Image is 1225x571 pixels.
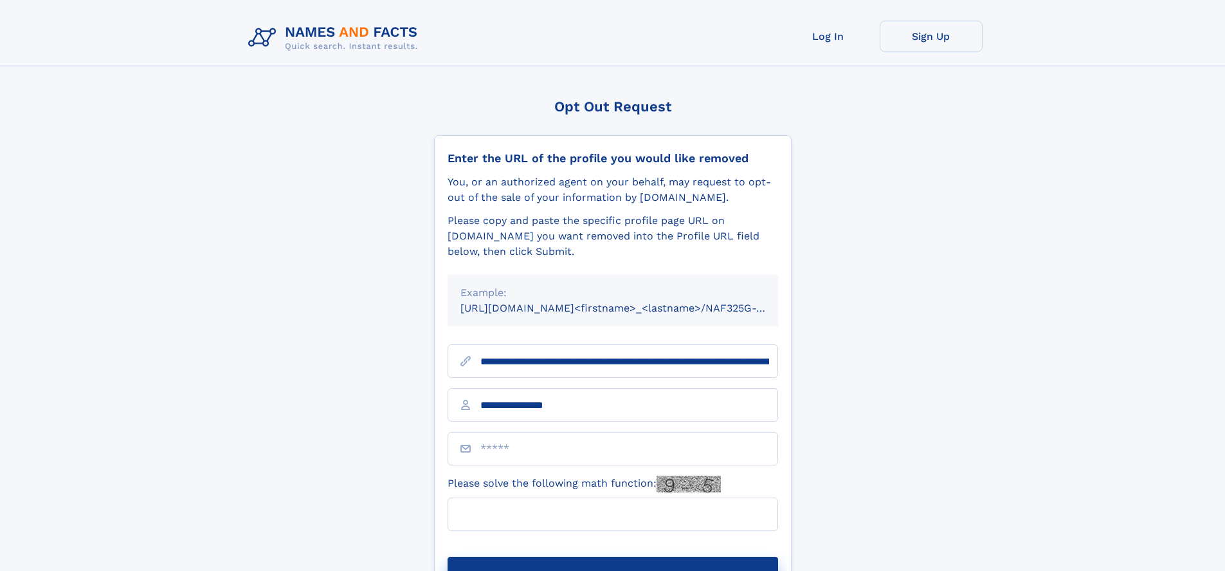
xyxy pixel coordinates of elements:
img: Logo Names and Facts [243,21,428,55]
div: Opt Out Request [434,98,792,115]
div: Enter the URL of the profile you would like removed [448,151,778,165]
small: [URL][DOMAIN_NAME]<firstname>_<lastname>/NAF325G-xxxxxxxx [460,302,803,314]
div: Please copy and paste the specific profile page URL on [DOMAIN_NAME] you want removed into the Pr... [448,213,778,259]
a: Sign Up [880,21,983,52]
label: Please solve the following math function: [448,476,721,492]
div: You, or an authorized agent on your behalf, may request to opt-out of the sale of your informatio... [448,174,778,205]
a: Log In [777,21,880,52]
div: Example: [460,285,765,301]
